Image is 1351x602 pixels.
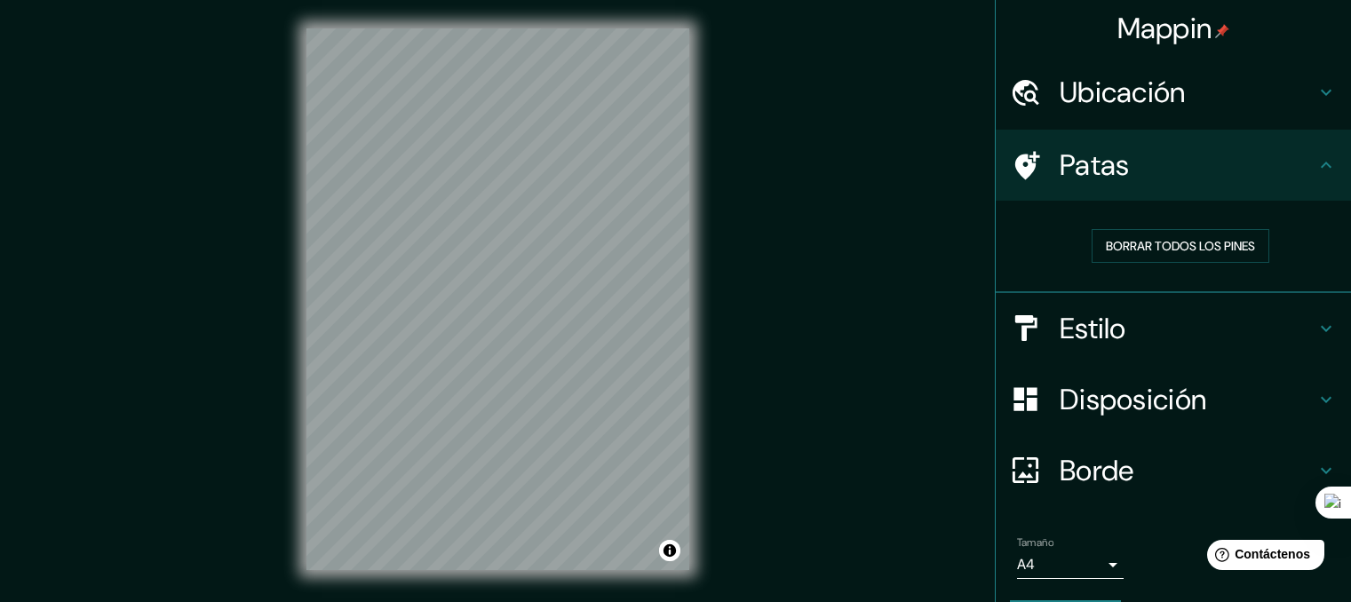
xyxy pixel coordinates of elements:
[659,540,680,561] button: Activar o desactivar atribución
[1117,10,1212,47] font: Mappin
[996,435,1351,506] div: Borde
[306,28,689,570] canvas: Mapa
[1060,147,1130,184] font: Patas
[996,293,1351,364] div: Estilo
[1092,229,1269,263] button: Borrar todos los pines
[996,364,1351,435] div: Disposición
[1060,381,1206,418] font: Disposición
[1017,551,1124,579] div: A4
[1106,238,1255,254] font: Borrar todos los pines
[1060,74,1186,111] font: Ubicación
[1017,535,1053,550] font: Tamaño
[1060,452,1134,489] font: Borde
[1017,555,1035,574] font: A4
[1215,24,1229,38] img: pin-icon.png
[996,130,1351,201] div: Patas
[996,57,1351,128] div: Ubicación
[1060,310,1126,347] font: Estilo
[1193,533,1331,582] iframe: Lanzador de widgets de ayuda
